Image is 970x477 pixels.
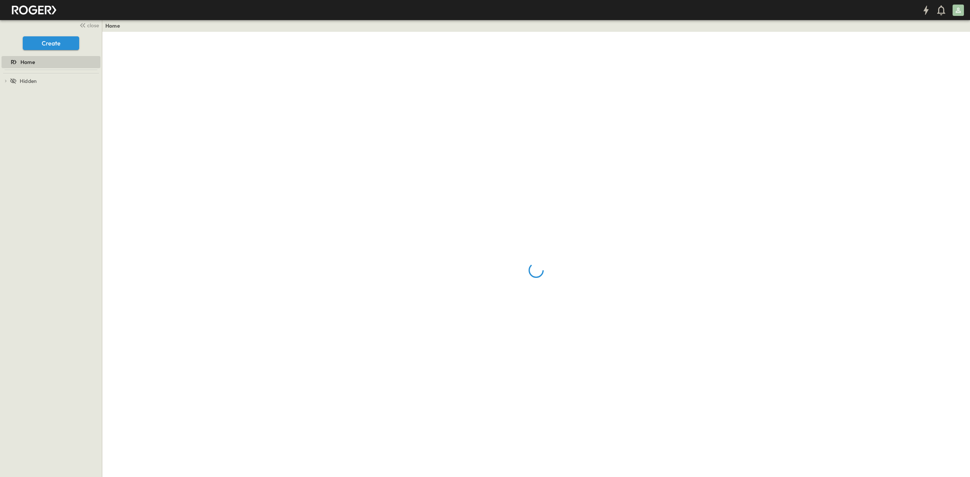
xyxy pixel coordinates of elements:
span: Home [20,58,35,66]
span: close [87,22,99,29]
a: Home [2,57,99,67]
nav: breadcrumbs [105,22,125,30]
button: Create [23,36,79,50]
span: Hidden [20,77,37,85]
button: close [76,20,100,30]
a: Home [105,22,120,30]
